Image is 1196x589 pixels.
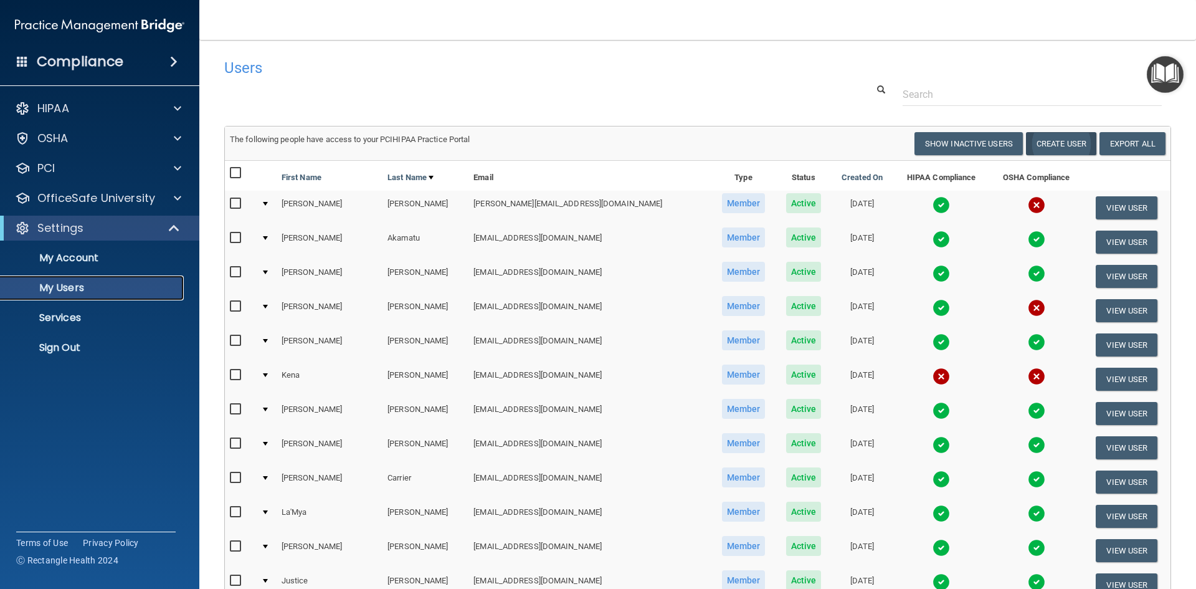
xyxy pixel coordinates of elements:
td: [EMAIL_ADDRESS][DOMAIN_NAME] [468,534,711,568]
span: Active [786,536,822,556]
span: Active [786,330,822,350]
span: Member [722,262,766,282]
img: PMB logo [15,13,184,38]
img: tick.e7d51cea.svg [1028,402,1045,419]
button: View User [1096,299,1157,322]
span: Active [786,399,822,419]
img: tick.e7d51cea.svg [933,402,950,419]
span: Active [786,433,822,453]
td: [DATE] [831,259,893,294]
img: cross.ca9f0e7f.svg [1028,299,1045,317]
th: Type [711,161,776,191]
h4: Users [224,60,769,76]
th: Status [776,161,832,191]
span: Active [786,262,822,282]
td: [EMAIL_ADDRESS][DOMAIN_NAME] [468,294,711,328]
iframe: Drift Widget Chat Controller [1134,503,1181,550]
img: tick.e7d51cea.svg [1028,265,1045,282]
span: Active [786,365,822,385]
button: View User [1096,196,1157,219]
span: The following people have access to your PCIHIPAA Practice Portal [230,135,470,144]
td: [PERSON_NAME] [382,396,468,431]
span: Active [786,502,822,522]
td: [PERSON_NAME] [382,499,468,534]
img: tick.e7d51cea.svg [1028,231,1045,248]
span: Member [722,365,766,385]
td: [PERSON_NAME] [277,294,382,328]
button: View User [1096,333,1157,357]
img: cross.ca9f0e7f.svg [1028,196,1045,214]
img: cross.ca9f0e7f.svg [933,368,950,385]
td: [DATE] [831,328,893,362]
a: OfficeSafe University [15,191,181,206]
button: View User [1096,265,1157,288]
td: [DATE] [831,362,893,396]
td: [PERSON_NAME] [277,328,382,362]
img: tick.e7d51cea.svg [1028,436,1045,454]
td: [DATE] [831,465,893,499]
th: Email [468,161,711,191]
button: View User [1096,402,1157,425]
td: [DATE] [831,225,893,259]
button: View User [1096,436,1157,459]
td: [EMAIL_ADDRESS][DOMAIN_NAME] [468,225,711,259]
td: [PERSON_NAME] [382,328,468,362]
span: Member [722,502,766,522]
img: tick.e7d51cea.svg [1028,505,1045,522]
td: [DATE] [831,431,893,465]
td: [DATE] [831,294,893,328]
img: tick.e7d51cea.svg [1028,539,1045,557]
img: tick.e7d51cea.svg [933,436,950,454]
p: Services [8,312,178,324]
td: [PERSON_NAME] [382,362,468,396]
button: View User [1096,231,1157,254]
img: tick.e7d51cea.svg [933,471,950,488]
span: Ⓒ Rectangle Health 2024 [16,554,118,567]
td: [PERSON_NAME] [277,191,382,225]
img: tick.e7d51cea.svg [933,505,950,522]
td: Akamatu [382,225,468,259]
a: Terms of Use [16,537,68,549]
td: [PERSON_NAME] [382,191,468,225]
td: [PERSON_NAME] [382,534,468,568]
a: Last Name [387,170,434,185]
a: Privacy Policy [83,537,139,549]
td: [PERSON_NAME] [382,431,468,465]
td: [DATE] [831,499,893,534]
span: Active [786,467,822,487]
p: Sign Out [8,342,178,354]
td: [EMAIL_ADDRESS][DOMAIN_NAME] [468,499,711,534]
span: Member [722,227,766,247]
button: View User [1096,539,1157,562]
span: Active [786,296,822,316]
td: [PERSON_NAME] [277,465,382,499]
button: Show Inactive Users [914,132,1023,155]
img: tick.e7d51cea.svg [933,333,950,351]
a: Settings [15,221,181,236]
td: [EMAIL_ADDRESS][DOMAIN_NAME] [468,328,711,362]
td: [EMAIL_ADDRESS][DOMAIN_NAME] [468,465,711,499]
input: Search [903,83,1162,106]
td: [PERSON_NAME] [382,294,468,328]
p: My Account [8,252,178,264]
a: OSHA [15,131,181,146]
span: Active [786,193,822,213]
span: Member [722,433,766,453]
td: [EMAIL_ADDRESS][DOMAIN_NAME] [468,431,711,465]
button: Open Resource Center [1147,56,1184,93]
td: [EMAIL_ADDRESS][DOMAIN_NAME] [468,362,711,396]
img: cross.ca9f0e7f.svg [1028,368,1045,385]
td: [PERSON_NAME] [277,534,382,568]
img: tick.e7d51cea.svg [933,265,950,282]
button: View User [1096,471,1157,494]
p: OSHA [37,131,69,146]
p: Settings [37,221,83,236]
th: OSHA Compliance [989,161,1083,191]
td: [DATE] [831,396,893,431]
button: View User [1096,505,1157,528]
img: tick.e7d51cea.svg [1028,333,1045,351]
td: [PERSON_NAME] [277,431,382,465]
img: tick.e7d51cea.svg [933,231,950,248]
td: [PERSON_NAME] [277,225,382,259]
span: Active [786,227,822,247]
